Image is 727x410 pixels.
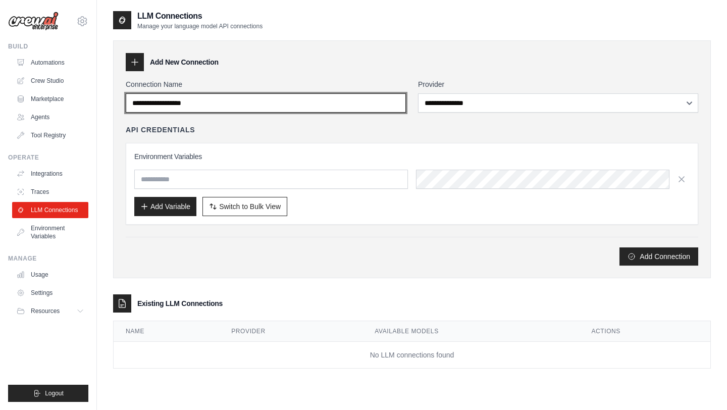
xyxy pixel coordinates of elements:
button: Resources [12,303,88,319]
label: Provider [418,79,698,89]
div: Operate [8,153,88,162]
div: Manage [8,254,88,263]
label: Connection Name [126,79,406,89]
h4: API Credentials [126,125,195,135]
h2: LLM Connections [137,10,263,22]
a: Settings [12,285,88,301]
a: Automations [12,55,88,71]
a: Usage [12,267,88,283]
th: Actions [579,321,710,342]
a: Marketplace [12,91,88,107]
a: Tool Registry [12,127,88,143]
button: Add Variable [134,197,196,216]
th: Available Models [362,321,579,342]
span: Resources [31,307,60,315]
a: Agents [12,109,88,125]
button: Add Connection [619,247,698,266]
span: Switch to Bulk View [219,201,281,212]
h3: Environment Variables [134,151,690,162]
td: No LLM connections found [114,342,710,369]
a: Integrations [12,166,88,182]
span: Logout [45,389,64,397]
button: Logout [8,385,88,402]
a: LLM Connections [12,202,88,218]
a: Environment Variables [12,220,88,244]
th: Provider [219,321,362,342]
h3: Existing LLM Connections [137,298,223,309]
div: Build [8,42,88,50]
img: Logo [8,12,59,31]
p: Manage your language model API connections [137,22,263,30]
th: Name [114,321,219,342]
h3: Add New Connection [150,57,219,67]
a: Traces [12,184,88,200]
a: Crew Studio [12,73,88,89]
button: Switch to Bulk View [202,197,287,216]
